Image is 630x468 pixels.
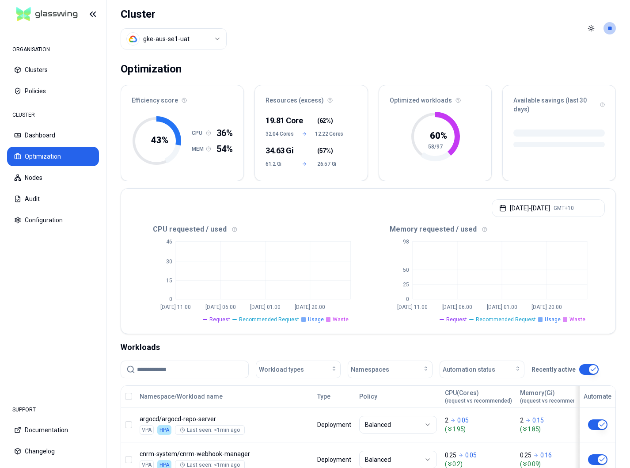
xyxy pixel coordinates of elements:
tspan: 60 % [430,130,447,141]
button: Workload types [256,361,341,378]
button: Policies [7,81,99,101]
span: Usage [545,316,561,323]
div: 34.63 Gi [266,145,292,157]
img: GlassWing [13,4,81,25]
p: 2 [445,416,448,425]
span: 57% [319,146,331,155]
div: SUPPORT [7,401,99,419]
p: Recently active [531,365,576,374]
button: Dashboard [7,126,99,145]
div: Resources (excess) [255,85,368,110]
tspan: [DATE] 11:00 [397,304,428,310]
tspan: [DATE] 06:00 [442,304,472,310]
button: [DATE]-[DATE]GMT+10 [492,199,605,217]
span: Recommended Request [476,316,536,323]
div: VPA [140,425,154,435]
h1: MEM [192,145,206,152]
tspan: 58/97 [428,144,443,150]
span: Request [209,316,230,323]
div: ORGANISATION [7,41,99,58]
tspan: 25 [402,282,409,288]
div: CPU requested / used [132,224,368,235]
p: 0.25 [520,451,531,460]
tspan: [DATE] 11:00 [160,304,191,310]
tspan: 0 [169,296,172,302]
button: Namespace/Workload name [140,388,223,405]
tspan: [DATE] 06:00 [205,304,236,310]
div: gke-aus-se1-uat [143,34,190,43]
p: cnrm-webhook-manager [140,449,309,458]
span: 12.22 Cores [315,130,343,137]
span: ( 1.95 ) [445,425,512,434]
tspan: 0 [406,296,409,302]
p: 0.25 [445,451,456,460]
span: 26.57 Gi [317,160,343,167]
div: 19.81 Core [266,114,292,127]
div: Automate [584,392,611,401]
tspan: 46 [166,239,172,245]
button: Nodes [7,168,99,187]
button: Documentation [7,420,99,440]
tspan: 98 [402,239,409,245]
span: Automation status [443,365,495,374]
div: Memory(Gi) [520,388,587,404]
tspan: [DATE] 01:00 [486,304,517,310]
img: gcp [129,34,137,43]
button: Automation status [440,361,524,378]
button: This workload cannot be automated, because HPA is applied or managed by Gitops. [588,454,607,465]
span: Recommended Request [239,316,299,323]
p: 0.05 [457,416,469,425]
tspan: [DATE] 20:00 [531,304,562,310]
h1: Cluster [121,7,227,21]
button: Memory(Gi)(request vs recommended) [520,388,587,405]
div: Last seen: <1min ago [180,426,240,434]
tspan: 15 [166,278,172,284]
tspan: 43 % [151,135,168,145]
div: Optimization [121,60,182,78]
span: (request vs recommended) [520,397,587,404]
button: Changelog [7,441,99,461]
span: Request [446,316,467,323]
button: Configuration [7,210,99,230]
span: (request vs recommended) [445,397,512,404]
div: CPU(Cores) [445,388,512,404]
tspan: [DATE] 20:00 [295,304,325,310]
p: 0.15 [532,416,544,425]
p: argocd-repo-server [140,415,309,423]
span: ( ) [317,116,333,125]
button: Type [317,388,330,405]
span: Namespaces [351,365,389,374]
p: 2 [520,416,524,425]
div: CLUSTER [7,106,99,124]
span: Workload types [259,365,304,374]
div: HPA is enabled on both CPU and Memory, this workload cannot be optimised. [157,425,171,435]
span: 36% [216,127,233,139]
button: This workload cannot be automated, because HPA is applied or managed by Gitops. [588,419,607,430]
span: ( ) [317,146,333,155]
button: Optimization [7,147,99,166]
span: 54% [216,143,233,155]
div: Policy [359,392,437,401]
div: Efficiency score [121,85,243,110]
tspan: [DATE] 01:00 [250,304,281,310]
button: Namespaces [348,361,433,378]
span: GMT+10 [554,205,574,212]
button: Clusters [7,60,99,80]
tspan: 50 [402,267,409,273]
div: Workloads [121,341,616,354]
p: 0.05 [465,451,477,460]
button: Select a value [121,28,227,49]
span: ( 1.85 ) [520,425,587,434]
div: Available savings (last 30 days) [503,85,615,119]
div: Deployment [317,455,351,464]
span: Waste [333,316,349,323]
tspan: 30 [166,259,172,265]
h1: CPU [192,129,206,137]
span: 61.2 Gi [266,160,292,167]
p: 0.16 [540,451,552,460]
span: 62% [319,116,331,125]
span: Usage [308,316,324,323]
div: Optimized workloads [379,85,492,110]
span: Waste [569,316,585,323]
button: CPU(Cores)(request vs recommended) [445,388,512,405]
